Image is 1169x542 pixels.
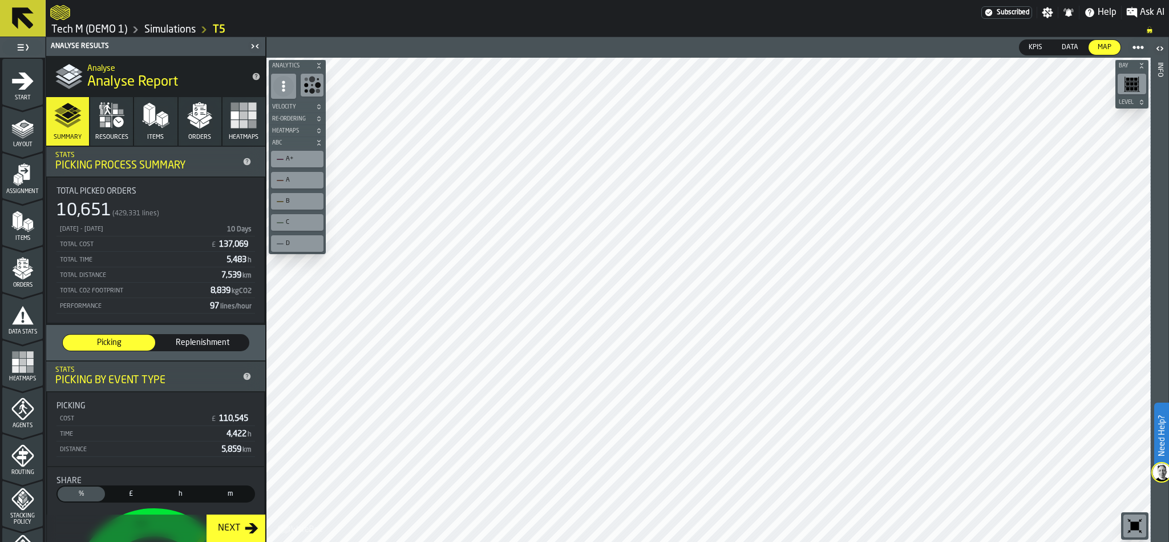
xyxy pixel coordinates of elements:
[2,59,43,105] li: menu Start
[210,302,253,310] span: 97
[2,293,43,339] li: menu Data Stats
[219,240,250,248] span: 137,069
[286,176,320,184] div: A
[56,411,255,426] div: StatList-item-Cost
[51,23,127,36] a: link-to-/wh/i/48b63d5b-7b01-4ac5-b36e-111296781b18
[47,178,264,323] div: stat-Total Picked Orders
[269,113,326,125] button: button-
[47,392,264,466] div: stat-Picking
[1117,63,1136,69] span: Bay
[59,256,222,264] div: Total Time
[1152,39,1168,60] label: button-toggle-Open
[1024,42,1047,53] span: KPIs
[2,142,43,148] span: Layout
[106,485,156,503] label: button-switch-multi-Cost
[58,487,105,501] div: thumb
[157,487,204,501] div: thumb
[59,431,222,438] div: Time
[269,212,326,233] div: button-toolbar-undefined
[273,174,321,186] div: A
[2,329,43,335] span: Data Stats
[212,415,216,423] span: £
[269,517,333,540] a: logo-header
[1121,512,1148,540] div: button-toolbar-undefined
[46,56,265,97] div: title-Analyse Report
[213,521,245,535] div: Next
[1019,39,1052,55] label: button-switch-multi-KPIs
[226,256,253,264] span: 5,483
[286,198,320,205] div: B
[67,337,151,348] span: Picking
[286,240,320,247] div: D
[56,485,106,503] label: button-switch-multi-Share
[55,159,238,172] div: Picking Process Summary
[112,210,159,218] span: (429,331 lines)
[60,489,103,499] span: %
[59,303,205,310] div: Performance
[1053,40,1087,55] div: thumb
[59,226,221,233] div: [DATE] - [DATE]
[56,221,255,236] div: StatList-item-12/1/2024 - 12/10/2024
[62,334,156,351] label: button-switch-multi-Picking
[242,447,252,453] span: km
[207,487,254,501] div: thumb
[55,366,238,374] div: Stats
[56,402,86,411] span: Picking
[269,137,326,148] button: button-
[159,489,202,499] span: h
[227,226,252,233] span: 10 Days
[1057,42,1083,53] span: Data
[2,95,43,101] span: Start
[213,23,225,36] a: link-to-/wh/i/48b63d5b-7b01-4ac5-b36e-111296781b18/simulations/dff3a2cd-e2c8-47d3-a670-4d35f7897424
[56,298,255,314] div: StatList-item-Performance
[273,153,321,165] div: A+
[107,487,155,501] div: thumb
[303,76,321,94] svg: Show Congestion
[87,62,242,73] h2: Sub Title
[59,241,206,248] div: Total Cost
[2,433,43,479] li: menu Routing
[188,134,211,141] span: Orders
[2,513,43,525] span: Stacking Policy
[56,476,255,485] div: Title
[220,303,252,310] span: lines/hour
[1093,42,1116,53] span: Map
[2,39,43,55] label: button-toggle-Toggle Full Menu
[286,219,320,226] div: C
[270,116,313,122] span: Re-Ordering
[269,233,326,254] div: button-toolbar-undefined
[2,235,43,242] span: Items
[269,60,326,71] button: button-
[269,101,326,113] button: button-
[2,199,43,245] li: menu Items
[232,288,252,295] span: kgCO2
[1140,6,1164,19] span: Ask AI
[248,431,252,438] span: h
[50,2,70,23] a: logo-header
[270,63,313,69] span: Analytics
[2,469,43,476] span: Routing
[2,480,43,526] li: menu Stacking Policy
[270,128,313,134] span: Heatmaps
[59,272,217,279] div: Total Distance
[1098,6,1117,19] span: Help
[56,476,82,485] span: Share
[1088,39,1121,55] label: button-switch-multi-Map
[156,485,205,503] label: button-switch-multi-Time
[981,6,1032,19] div: Menu Subscription
[56,187,255,196] div: Title
[59,415,206,423] div: Cost
[221,271,253,279] span: 7,539
[59,446,217,453] div: Distance
[63,335,155,351] div: thumb
[229,134,258,141] span: Heatmaps
[2,340,43,386] li: menu Heatmaps
[207,515,265,542] button: button-Next
[56,426,255,441] div: StatList-item-Time
[270,140,313,146] span: ABC
[156,335,249,351] div: thumb
[2,387,43,432] li: menu Agents
[1079,6,1121,19] label: button-toggle-Help
[46,37,265,56] header: Analyse Results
